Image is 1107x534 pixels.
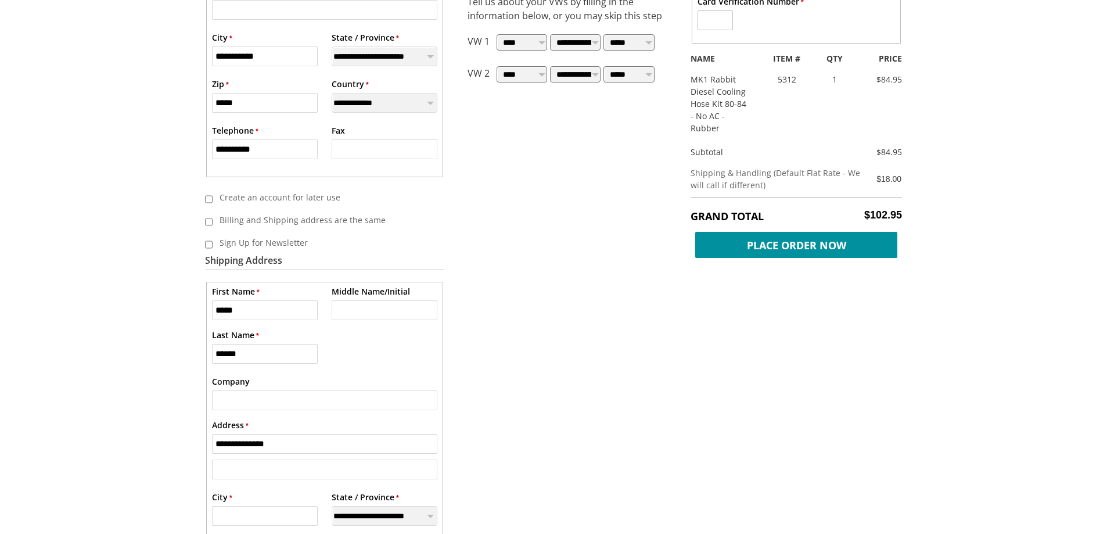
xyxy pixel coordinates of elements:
[332,78,369,90] label: Country
[864,209,902,221] span: $102.95
[332,124,345,137] label: Fax
[213,233,429,252] label: Sign Up for Newsletter
[691,161,871,198] td: Shipping & Handling (Default Flat Rate - We will call if different)
[876,174,901,184] span: $18.00
[682,52,758,64] div: NAME
[853,73,911,85] div: $84.95
[213,188,429,207] label: Create an account for later use
[332,31,399,44] label: State / Province
[695,232,897,258] span: Place Order Now
[468,66,490,87] p: VW 2
[815,73,854,85] div: 1
[212,31,232,44] label: City
[332,285,410,298] label: Middle Name/Initial
[212,124,258,137] label: Telephone
[853,52,911,64] div: PRICE
[212,491,232,503] label: City
[691,209,902,223] h5: Grand Total
[212,285,260,298] label: First Name
[213,210,429,230] label: Billing and Shipping address are the same
[332,491,399,503] label: State / Province
[815,52,854,64] div: QTY
[691,229,902,255] button: Place Order Now
[212,375,250,388] label: Company
[682,146,865,158] div: Subtotal
[682,73,758,134] div: MK1 Rabbit Diesel Cooling Hose Kit 80-84 - No AC - Rubber
[212,329,259,341] label: Last Name
[865,146,902,158] div: $84.95
[212,419,249,431] label: Address
[758,73,815,85] div: 5312
[212,78,229,90] label: Zip
[468,34,490,55] p: VW 1
[758,52,815,64] div: ITEM #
